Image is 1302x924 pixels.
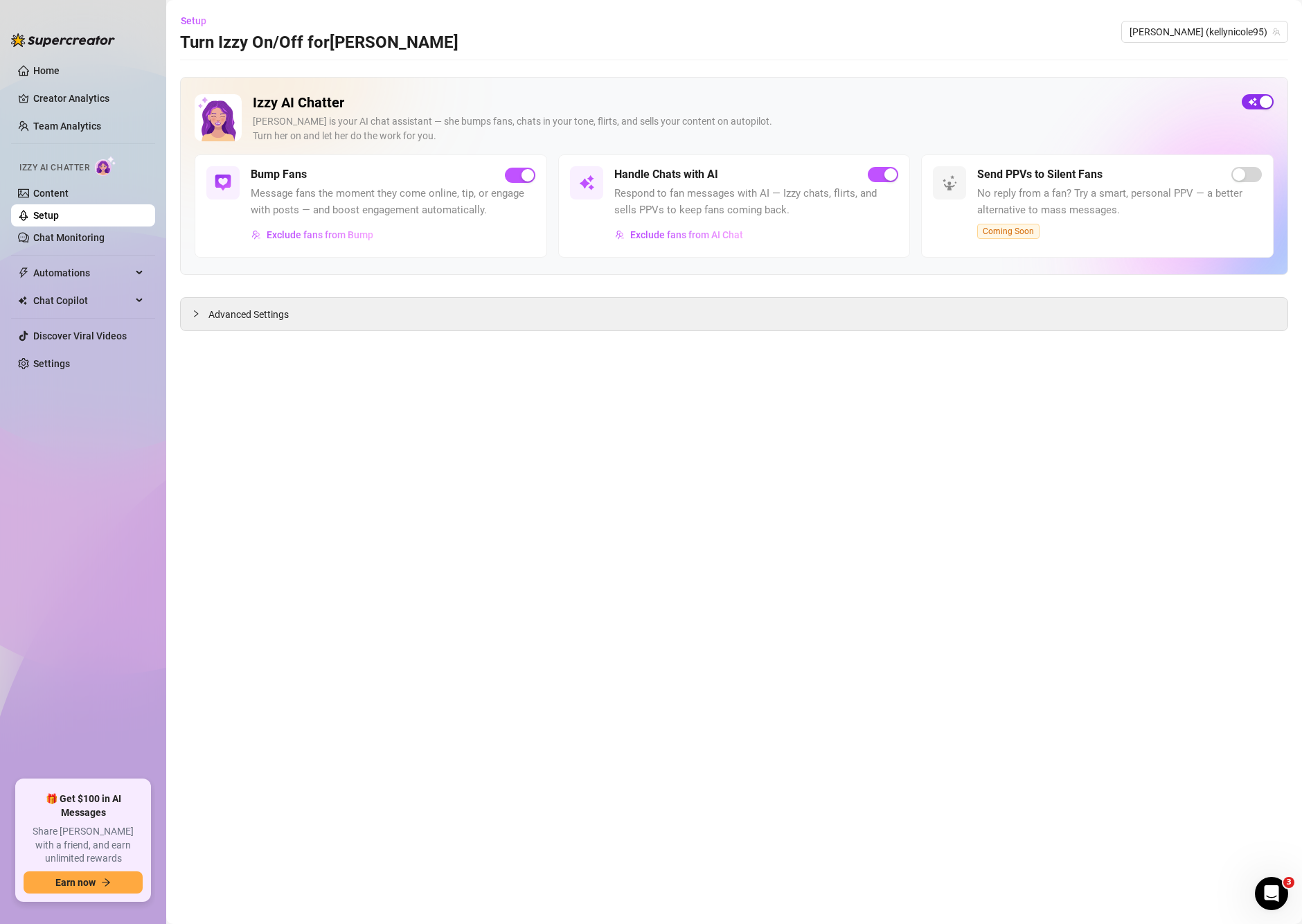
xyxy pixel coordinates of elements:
[24,871,143,894] button: Earn nowarrow-right
[251,230,261,240] img: svg%3e
[33,65,60,76] a: Home
[977,186,1262,218] span: No reply from a fan? Try a smart, personal PPV — a better alternative to mass messages.
[18,267,29,278] span: thunderbolt
[33,330,127,341] a: Discover Viral Videos
[1283,877,1294,888] span: 3
[195,94,242,141] img: Izzy AI Chatter
[977,166,1103,183] h5: Send PPVs to Silent Fans
[33,290,132,312] span: Chat Copilot
[614,224,744,246] button: Exclude fans from AI Chat
[19,161,89,175] span: Izzy AI Chatter
[181,15,206,26] span: Setup
[253,94,1231,112] h2: Izzy AI Chatter
[1130,21,1280,42] span: Kelly (kellynicole95)
[1272,28,1281,36] span: team
[33,358,70,369] a: Settings
[33,232,105,243] a: Chat Monitoring
[614,186,899,218] span: Respond to fan messages with AI — Izzy chats, flirts, and sells PPVs to keep fans coming back.
[192,306,208,321] div: collapsed
[180,10,217,32] button: Setup
[18,296,27,305] img: Chat Copilot
[33,188,69,199] a: Content
[33,210,59,221] a: Setup
[33,121,101,132] a: Team Analytics
[977,224,1040,239] span: Coming Soon
[192,310,200,318] span: collapsed
[95,156,116,176] img: AI Chatter
[630,229,743,240] span: Exclude fans from AI Chat
[614,166,718,183] h5: Handle Chats with AI
[251,224,374,246] button: Exclude fans from Bump
[24,825,143,866] span: Share [PERSON_NAME] with a friend, and earn unlimited rewards
[33,87,144,109] a: Creator Analytics
[33,262,132,284] span: Automations
[941,175,958,191] img: svg%3e
[24,792,143,819] span: 🎁 Get $100 in AI Messages
[101,878,111,887] span: arrow-right
[11,33,115,47] img: logo-BBDzfeDw.svg
[578,175,595,191] img: svg%3e
[251,166,307,183] h5: Bump Fans
[251,186,535,218] span: Message fans the moment they come online, tip, or engage with posts — and boost engagement automa...
[267,229,373,240] span: Exclude fans from Bump
[615,230,625,240] img: svg%3e
[215,175,231,191] img: svg%3e
[55,877,96,888] span: Earn now
[208,307,289,322] span: Advanced Settings
[253,114,1231,143] div: [PERSON_NAME] is your AI chat assistant — she bumps fans, chats in your tone, flirts, and sells y...
[1255,877,1288,910] iframe: Intercom live chat
[180,32,458,54] h3: Turn Izzy On/Off for [PERSON_NAME]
